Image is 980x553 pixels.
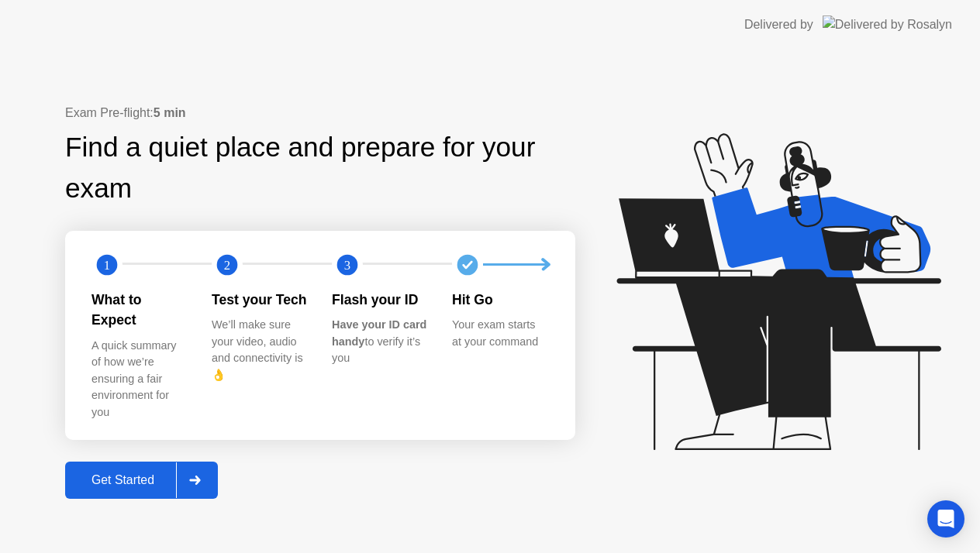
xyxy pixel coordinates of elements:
div: Your exam starts at your command [452,317,547,350]
div: Exam Pre-flight: [65,104,575,122]
div: We’ll make sure your video, audio and connectivity is 👌 [212,317,307,383]
div: Find a quiet place and prepare for your exam [65,127,575,209]
div: Get Started [70,473,176,487]
text: 3 [344,258,350,273]
div: Hit Go [452,290,547,310]
div: What to Expect [91,290,187,331]
img: Delivered by Rosalyn [823,15,952,33]
div: A quick summary of how we’re ensuring a fair environment for you [91,338,187,421]
div: Flash your ID [332,290,427,310]
text: 1 [104,258,110,273]
div: Open Intercom Messenger [927,500,964,538]
b: 5 min [154,106,186,119]
b: Have your ID card handy [332,318,426,348]
text: 2 [224,258,230,273]
button: Get Started [65,462,218,499]
div: Delivered by [744,15,813,34]
div: Test your Tech [212,290,307,310]
div: to verify it’s you [332,317,427,367]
